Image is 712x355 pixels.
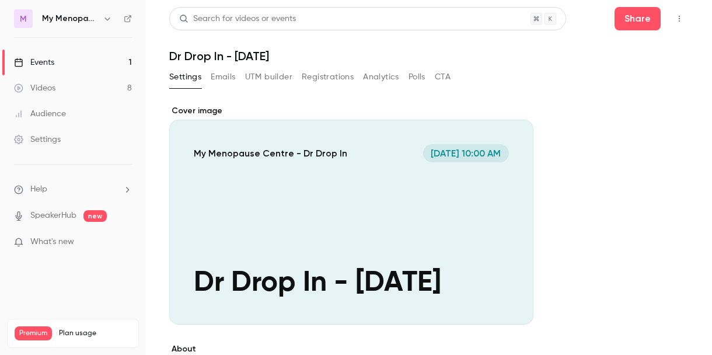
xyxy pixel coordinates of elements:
li: help-dropdown-opener [14,183,132,196]
button: Polls [409,68,425,86]
div: Events [14,57,54,68]
section: Cover image [169,105,533,325]
iframe: Noticeable Trigger [118,237,132,248]
button: Emails [211,68,235,86]
button: Settings [169,68,201,86]
button: CTA [435,68,451,86]
span: Help [30,183,47,196]
div: Videos [14,82,55,94]
div: Settings [14,134,61,145]
label: Cover image [169,105,533,117]
div: Search for videos or events [179,13,296,25]
span: M [20,13,27,25]
label: About [169,343,533,355]
button: Registrations [302,68,354,86]
button: UTM builder [245,68,292,86]
span: What's new [30,236,74,248]
a: SpeakerHub [30,210,76,222]
span: Premium [15,326,52,340]
span: new [83,210,107,222]
span: Plan usage [59,329,131,338]
button: Analytics [363,68,399,86]
div: Audience [14,108,66,120]
h6: My Menopause Centre - Dr Drop In [42,13,98,25]
h1: Dr Drop In - [DATE] [169,49,689,63]
button: Share [615,7,661,30]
